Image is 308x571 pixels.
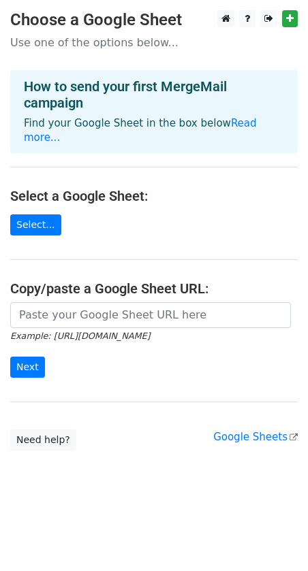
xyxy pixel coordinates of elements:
a: Google Sheets [213,431,298,443]
input: Next [10,357,45,378]
h4: Copy/paste a Google Sheet URL: [10,280,298,297]
small: Example: [URL][DOMAIN_NAME] [10,331,150,341]
iframe: Chat Widget [240,506,308,571]
p: Use one of the options below... [10,35,298,50]
input: Paste your Google Sheet URL here [10,302,291,328]
h4: Select a Google Sheet: [10,188,298,204]
h4: How to send your first MergeMail campaign [24,78,284,111]
p: Find your Google Sheet in the box below [24,116,284,145]
a: Need help? [10,429,76,451]
a: Select... [10,214,61,235]
a: Read more... [24,117,257,144]
h3: Choose a Google Sheet [10,10,298,30]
